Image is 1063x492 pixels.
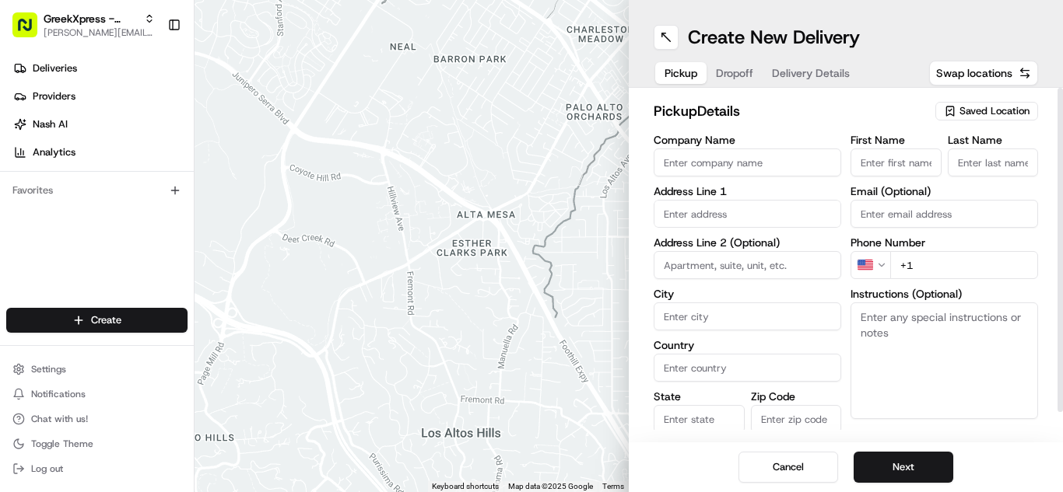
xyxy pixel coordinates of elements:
[654,391,745,402] label: State
[948,148,1039,176] input: Enter last name
[6,112,194,137] a: Nash AI
[851,428,900,444] label: Advanced
[654,302,841,330] input: Enter city
[654,340,841,351] label: Country
[751,405,842,433] input: Enter zip code
[716,65,753,81] span: Dropoff
[31,363,66,375] span: Settings
[654,405,745,433] input: Enter state
[654,148,841,176] input: Enter company name
[198,472,250,492] img: Google
[44,26,155,39] button: [PERSON_NAME][EMAIL_ADDRESS][DOMAIN_NAME]
[851,200,1038,228] input: Enter email address
[6,178,188,203] div: Favorites
[654,100,926,122] h2: pickup Details
[854,452,953,483] button: Next
[654,200,841,228] input: Enter address
[738,452,838,483] button: Cancel
[91,313,121,327] span: Create
[772,65,850,81] span: Delivery Details
[751,391,842,402] label: Zip Code
[6,84,194,109] a: Providers
[948,134,1039,145] label: Last Name
[851,428,1038,444] button: Advanced
[890,251,1038,279] input: Enter phone number
[6,383,188,405] button: Notifications
[33,145,75,159] span: Analytics
[31,438,93,450] span: Toggle Theme
[6,140,194,165] a: Analytics
[6,358,188,380] button: Settings
[851,134,942,145] label: First Name
[654,237,841,248] label: Address Line 2 (Optional)
[31,413,88,425] span: Chat with us!
[6,6,161,44] button: GreekXpress - Plainview[PERSON_NAME][EMAIL_ADDRESS][DOMAIN_NAME]
[198,472,250,492] a: Open this area in Google Maps (opens a new window)
[602,482,624,490] a: Terms (opens in new tab)
[33,117,68,131] span: Nash AI
[935,100,1038,122] button: Saved Location
[851,186,1038,197] label: Email (Optional)
[851,148,942,176] input: Enter first name
[654,288,841,299] label: City
[31,462,63,475] span: Log out
[44,11,138,26] button: GreekXpress - Plainview
[31,388,86,400] span: Notifications
[960,104,1030,118] span: Saved Location
[654,251,841,279] input: Apartment, suite, unit, etc.
[33,89,75,103] span: Providers
[851,288,1038,299] label: Instructions (Optional)
[6,56,194,81] a: Deliveries
[654,354,841,382] input: Enter country
[33,61,77,75] span: Deliveries
[508,482,593,490] span: Map data ©2025 Google
[432,481,499,492] button: Keyboard shortcuts
[688,25,860,50] h1: Create New Delivery
[6,458,188,480] button: Log out
[851,237,1038,248] label: Phone Number
[665,65,697,81] span: Pickup
[654,186,841,197] label: Address Line 1
[929,61,1038,85] button: Swap locations
[6,308,188,333] button: Create
[936,65,1012,81] span: Swap locations
[6,433,188,455] button: Toggle Theme
[6,408,188,430] button: Chat with us!
[654,134,841,145] label: Company Name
